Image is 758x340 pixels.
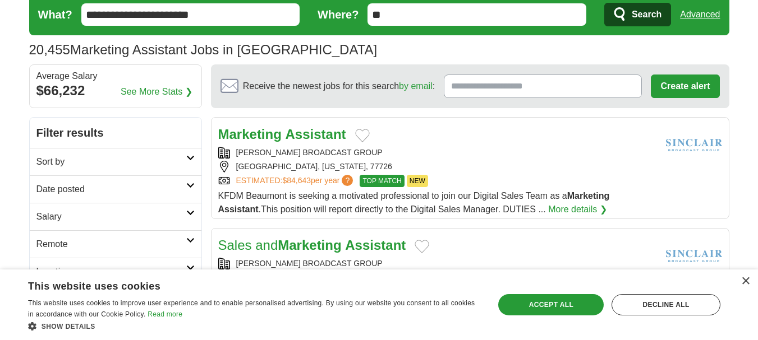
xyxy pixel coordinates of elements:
button: Add to favorite jobs [415,240,429,253]
div: This website uses cookies [28,276,453,293]
h2: Salary [36,210,186,223]
strong: Marketing [567,191,610,201]
span: ? [342,175,353,186]
h2: Remote [36,237,186,251]
div: $66,232 [36,81,195,101]
span: Search [632,3,661,26]
a: See More Stats ❯ [121,85,192,99]
span: Show details [42,323,95,330]
strong: Assistant [345,237,406,253]
strong: Assistant [286,127,346,142]
span: This website uses cookies to improve user experience and to enable personalised advertising. By u... [28,299,475,318]
strong: Marketing [278,237,341,253]
button: Search [604,3,671,26]
img: Sinclair Broadcast Group logo [666,124,722,166]
span: TOP MATCH [360,175,404,187]
a: Location [30,258,201,285]
h2: Filter results [30,118,201,148]
div: [GEOGRAPHIC_DATA], [US_STATE], 77726 [218,161,657,173]
img: Sinclair Broadcast Group logo [666,235,722,277]
span: KFDM Beaumont is seeking a motivated professional to join our Digital Sales Team as a .This posit... [218,191,610,214]
span: $84,643 [282,176,311,185]
span: 20,455 [29,40,70,60]
span: NEW [407,175,428,187]
button: Add to favorite jobs [355,129,370,142]
div: Average Salary [36,72,195,81]
a: Sort by [30,148,201,175]
span: Receive the newest jobs for this search : [243,80,435,93]
h2: Sort by [36,155,186,169]
a: Salary [30,203,201,230]
a: [PERSON_NAME] BROADCAST GROUP [236,148,383,157]
a: [PERSON_NAME] BROADCAST GROUP [236,259,383,268]
a: by email [399,81,433,91]
a: Date posted [30,175,201,203]
strong: Marketing [218,127,282,142]
div: Close [741,277,750,286]
a: Marketing Assistant [218,127,346,142]
button: Create alert [651,74,719,98]
strong: Assistant [218,204,259,214]
div: Show details [28,320,481,332]
a: Sales andMarketing Assistant [218,237,406,253]
h1: Marketing Assistant Jobs in [GEOGRAPHIC_DATA] [29,42,378,57]
a: Advanced [680,3,720,26]
a: Read more, opens a new window [148,310,182,318]
label: What? [38,6,72,23]
a: Remote [30,230,201,258]
h2: Location [36,265,186,278]
a: More details ❯ [548,203,607,216]
a: ESTIMATED:$84,643per year? [236,175,356,187]
label: Where? [318,6,359,23]
h2: Date posted [36,183,186,196]
div: Decline all [612,294,720,315]
div: Accept all [498,294,604,315]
